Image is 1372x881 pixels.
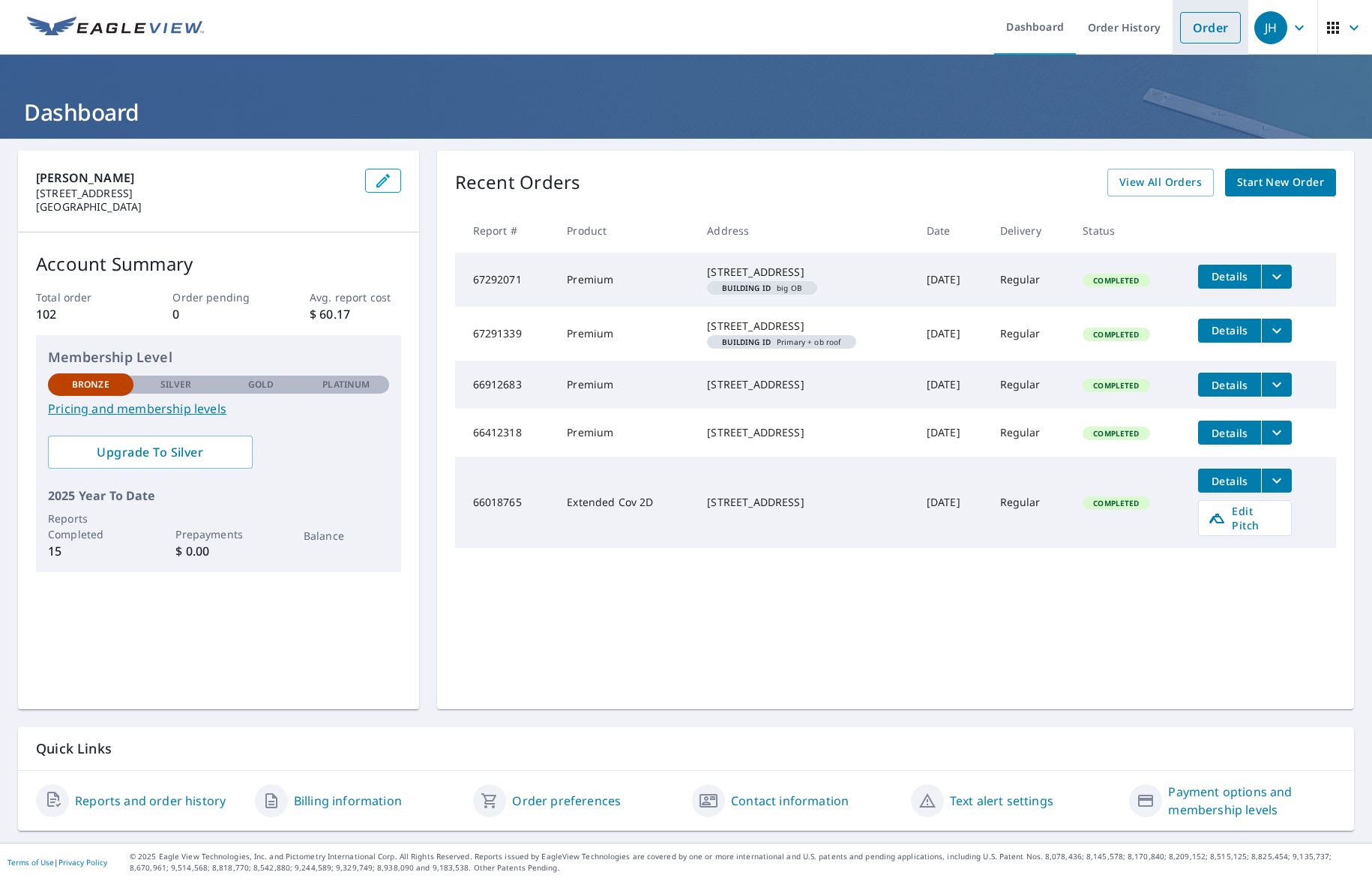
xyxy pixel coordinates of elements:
[48,487,389,505] p: 2025 Year To Date
[48,347,389,367] p: Membership Level
[722,338,771,346] em: Building ID
[36,305,127,323] p: 102
[1237,173,1324,192] span: Start New Order
[1261,373,1292,397] button: filesDropdownBtn-66912683
[455,169,581,196] p: Recent Orders
[731,792,849,810] a: Contact information
[988,208,1071,253] th: Delivery
[1225,169,1336,196] a: Start New Order
[455,457,556,548] td: 66018765
[1119,173,1202,192] span: View All Orders
[1207,426,1252,440] span: Details
[1198,265,1261,289] button: detailsBtn-67292071
[1084,329,1148,340] span: Completed
[36,200,353,214] p: [GEOGRAPHIC_DATA]
[1084,428,1148,439] span: Completed
[72,378,109,391] p: Bronze
[1071,208,1186,253] th: Status
[1168,783,1336,819] a: Payment options and membership levels
[455,253,556,307] td: 67292071
[1207,323,1252,337] span: Details
[455,307,556,361] td: 67291339
[1208,504,1282,532] span: Edit Pitch
[58,857,107,868] a: Privacy Policy
[555,208,695,253] th: Product
[707,377,902,392] div: [STREET_ADDRESS]
[1254,11,1287,44] div: JH
[915,361,988,409] td: [DATE]
[1261,421,1292,445] button: filesDropdownBtn-66412318
[75,792,226,810] a: Reports and order history
[294,792,402,810] a: Billing information
[455,361,556,409] td: 66912683
[1198,373,1261,397] button: detailsBtn-66912683
[1107,169,1214,196] a: View All Orders
[915,409,988,457] td: [DATE]
[60,444,241,460] span: Upgrade To Silver
[1198,421,1261,445] button: detailsBtn-66412318
[1261,319,1292,343] button: filesDropdownBtn-67291339
[713,338,849,346] span: Primary + ob roof
[722,284,771,292] em: Building ID
[7,857,54,868] a: Terms of Use
[1198,500,1292,536] a: Edit Pitch
[455,208,556,253] th: Report #
[707,265,902,280] div: [STREET_ADDRESS]
[27,16,204,39] img: EV Logo
[512,792,621,810] a: Order preferences
[18,97,1354,127] h1: Dashboard
[695,208,914,253] th: Address
[555,361,695,409] td: Premium
[555,253,695,307] td: Premium
[915,307,988,361] td: [DATE]
[36,739,1336,758] p: Quick Links
[1207,378,1252,392] span: Details
[988,409,1071,457] td: Regular
[48,436,253,469] a: Upgrade To Silver
[1180,12,1241,43] a: Order
[1084,380,1148,391] span: Completed
[172,305,264,323] p: 0
[707,319,902,334] div: [STREET_ADDRESS]
[36,187,353,200] p: [STREET_ADDRESS]
[1084,275,1148,286] span: Completed
[713,284,811,292] span: big OB
[7,858,107,867] p: |
[310,289,401,305] p: Avg. report cost
[48,542,133,560] p: 15
[172,289,264,305] p: Order pending
[1198,319,1261,343] button: detailsBtn-67291339
[310,305,401,323] p: $ 60.17
[304,528,389,544] p: Balance
[915,208,988,253] th: Date
[1207,474,1252,488] span: Details
[988,307,1071,361] td: Regular
[455,409,556,457] td: 66412318
[1261,265,1292,289] button: filesDropdownBtn-67292071
[555,457,695,548] td: Extended Cov 2D
[707,425,902,440] div: [STREET_ADDRESS]
[36,250,401,277] p: Account Summary
[555,409,695,457] td: Premium
[707,495,902,510] div: [STREET_ADDRESS]
[130,851,1365,874] p: © 2025 Eagle View Technologies, Inc. and Pictometry International Corp. All Rights Reserved. Repo...
[915,253,988,307] td: [DATE]
[555,307,695,361] td: Premium
[988,253,1071,307] td: Regular
[48,511,133,542] p: Reports Completed
[36,169,353,187] p: [PERSON_NAME]
[1207,269,1252,283] span: Details
[988,457,1071,548] td: Regular
[322,378,370,391] p: Platinum
[988,361,1071,409] td: Regular
[175,542,261,560] p: $ 0.00
[1084,498,1148,508] span: Completed
[1198,469,1261,493] button: detailsBtn-66018765
[915,457,988,548] td: [DATE]
[1261,469,1292,493] button: filesDropdownBtn-66018765
[36,289,127,305] p: Total order
[175,526,261,542] p: Prepayments
[48,400,389,418] a: Pricing and membership levels
[950,792,1053,810] a: Text alert settings
[248,378,274,391] p: Gold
